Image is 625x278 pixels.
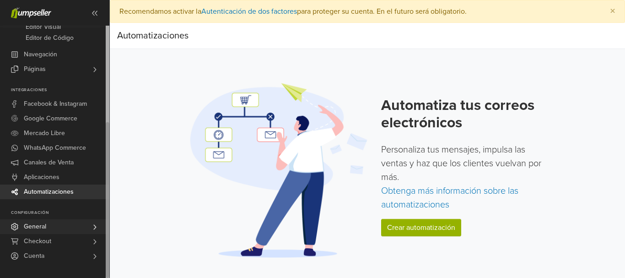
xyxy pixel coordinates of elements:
p: Integraciones [11,87,109,93]
span: Checkout [24,234,51,249]
button: Close [601,0,625,22]
span: Google Commerce [24,111,77,126]
span: General [24,219,46,234]
a: Crear automatización [381,219,461,236]
span: Páginas [24,62,46,76]
h2: Automatiza tus correos electrónicos [381,97,548,132]
span: Editor de Código [26,33,74,44]
span: Canales de Venta [24,155,74,170]
span: Cuenta [24,249,44,263]
span: Editor Visual [26,22,61,33]
span: × [610,5,615,18]
span: WhatsApp Commerce [24,141,86,155]
img: Automation [187,82,370,258]
span: Facebook & Instagram [24,97,87,111]
span: Mercado Libre [24,126,65,141]
p: Configuración [11,210,109,216]
div: Automatizaciones [117,27,189,45]
a: Autenticación de dos factores [201,7,297,16]
p: Personaliza tus mensajes, impulsa las ventas y haz que los clientes vuelvan por más. [381,143,548,212]
span: Automatizaciones [24,185,74,199]
a: Obtenga más información sobre las automatizaciones [381,185,518,210]
span: Aplicaciones [24,170,59,185]
span: Navegación [24,47,57,62]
